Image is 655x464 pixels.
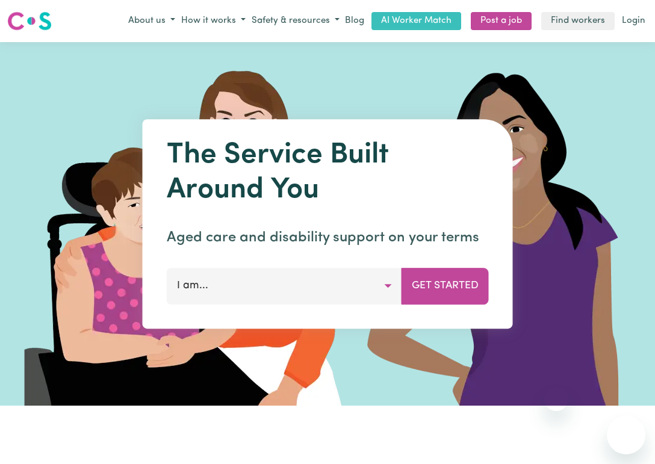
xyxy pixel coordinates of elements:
p: Aged care and disability support on your terms [167,227,489,249]
a: Careseekers logo [7,7,52,35]
a: Blog [343,12,367,31]
a: Login [619,12,648,31]
a: Post a job [471,12,532,31]
a: Find workers [541,12,615,31]
button: How it works [178,11,249,31]
button: Safety & resources [249,11,343,31]
button: Get Started [402,268,489,304]
h1: The Service Built Around You [167,138,489,208]
button: About us [125,11,178,31]
a: AI Worker Match [371,12,461,31]
button: I am... [167,268,402,304]
iframe: Button to launch messaging window [607,416,645,454]
iframe: Close message [544,387,568,411]
img: Careseekers logo [7,10,52,32]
